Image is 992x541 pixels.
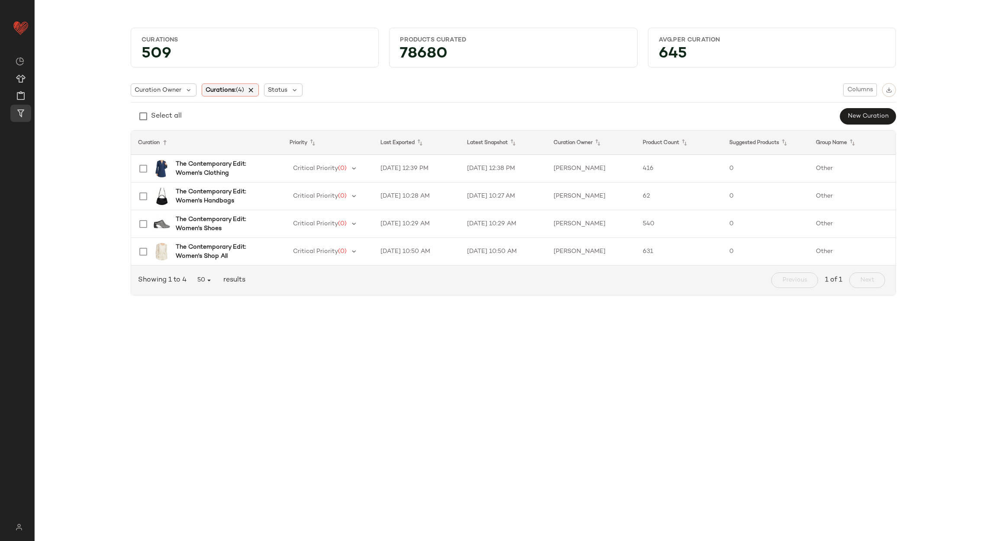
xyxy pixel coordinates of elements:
[153,188,171,205] img: 0400021011916_BLACK
[190,272,220,288] button: 50
[293,193,338,199] span: Critical Priority
[460,210,547,238] td: [DATE] 10:29 AM
[460,238,547,266] td: [DATE] 10:50 AM
[393,48,633,64] div: 78680
[547,131,636,155] th: Curation Owner
[374,131,460,155] th: Last Exported
[176,187,272,205] b: The Contemporary Edit: Women's Handbags
[153,215,171,233] img: 0400024705823_BLACK
[153,243,171,260] img: 0400022990536
[722,182,809,210] td: 0
[338,193,347,199] span: (0)
[176,160,272,178] b: The Contemporary Edit: Women's Clothing
[636,182,722,210] td: 62
[460,182,547,210] td: [DATE] 10:27 AM
[135,48,375,64] div: 509
[460,131,547,155] th: Latest Snapshot
[636,131,722,155] th: Product Count
[374,238,460,266] td: [DATE] 10:50 AM
[722,131,809,155] th: Suggested Products
[809,210,895,238] td: Other
[659,36,885,44] div: Avg.per Curation
[547,155,636,182] td: [PERSON_NAME]
[843,83,877,96] button: Columns
[460,155,547,182] td: [DATE] 12:38 PM
[809,238,895,266] td: Other
[293,221,338,227] span: Critical Priority
[283,131,374,155] th: Priority
[636,155,722,182] td: 416
[338,248,347,255] span: (0)
[636,210,722,238] td: 540
[135,86,181,95] span: Curation Owner
[847,113,889,120] span: New Curation
[374,210,460,238] td: [DATE] 10:29 AM
[16,57,24,66] img: svg%3e
[151,111,182,122] div: Select all
[886,87,892,93] img: svg%3e
[10,524,27,531] img: svg%3e
[293,248,338,255] span: Critical Priority
[809,131,895,155] th: Group Name
[722,210,809,238] td: 0
[176,243,272,261] b: The Contemporary Edit: Women's Shop All
[636,238,722,266] td: 631
[809,182,895,210] td: Other
[547,210,636,238] td: [PERSON_NAME]
[131,131,283,155] th: Curation
[268,86,287,95] span: Status
[220,275,245,285] span: results
[197,276,213,284] span: 50
[338,221,347,227] span: (0)
[138,275,190,285] span: Showing 1 to 4
[142,36,368,44] div: Curations
[400,36,626,44] div: Products Curated
[176,215,272,233] b: The Contemporary Edit: Women's Shoes
[652,48,892,64] div: 645
[374,182,460,210] td: [DATE] 10:28 AM
[847,86,873,93] span: Columns
[206,86,244,95] span: Curations:
[293,165,338,172] span: Critical Priority
[153,160,171,177] img: 0400022963449_MEDIUMWASH
[840,108,896,125] button: New Curation
[722,238,809,266] td: 0
[374,155,460,182] td: [DATE] 12:39 PM
[547,238,636,266] td: [PERSON_NAME]
[547,182,636,210] td: [PERSON_NAME]
[809,155,895,182] td: Other
[825,275,842,285] span: 1 of 1
[12,19,29,36] img: heart_red.DM2ytmEG.svg
[236,87,244,93] span: (4)
[338,165,347,172] span: (0)
[722,155,809,182] td: 0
